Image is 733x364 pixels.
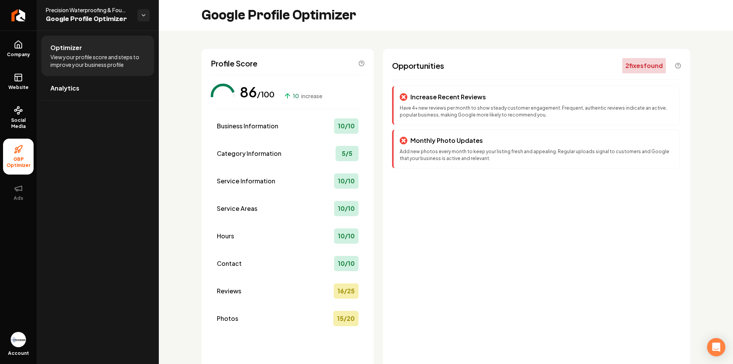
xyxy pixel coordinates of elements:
span: 10 [293,92,299,100]
p: Increase Recent Reviews [410,92,486,102]
button: Open user button [11,332,26,347]
span: Ads [11,195,26,201]
span: Profile Score [211,58,257,69]
h2: Google Profile Optimizer [202,8,356,23]
span: Business Information [217,121,278,131]
span: Contact [217,259,242,268]
div: Open Intercom Messenger [707,338,725,356]
p: Have 4+ new reviews per month to show steady customer engagement. Frequent, authentic reviews ind... [400,105,673,118]
div: 5 / 5 [336,146,358,161]
span: Google Profile Optimizer [46,14,131,24]
div: 15 / 20 [333,311,358,326]
span: Optimizer [50,43,82,52]
div: 10 / 10 [334,173,358,189]
span: Social Media [3,117,34,129]
p: Add new photos every month to keep your listing fresh and appealing. Regular uploads signal to cu... [400,148,673,162]
div: 10 / 10 [334,201,358,216]
div: 86 [240,84,257,100]
a: Social Media [3,100,34,136]
span: Company [4,52,33,58]
span: Reviews [217,286,241,296]
span: Account [8,350,29,356]
span: Website [5,84,32,91]
a: Analytics [41,76,154,100]
div: /100 [257,89,274,100]
button: Ads [3,178,34,207]
div: Monthly Photo UpdatesAdd new photos every month to keep your listing fresh and appealing. Regular... [392,129,680,168]
span: Photos [217,314,238,323]
span: Hours [217,231,234,241]
div: 16 / 25 [334,283,358,299]
span: increase [301,92,322,100]
div: 10 / 10 [334,118,358,134]
img: Rebolt Logo [11,9,26,21]
a: Website [3,67,34,97]
span: Analytics [50,84,79,93]
div: Increase Recent ReviewsHave 4+ new reviews per month to show steady customer engagement. Frequent... [392,86,680,125]
span: View your profile score and steps to improve your business profile [50,53,145,68]
span: Precision Waterproofing & Foundation Repair [46,6,131,14]
div: 10 / 10 [334,228,358,244]
span: Service Information [217,176,275,186]
p: Monthly Photo Updates [410,136,483,145]
span: GBP Optimizer [3,156,34,168]
img: Precision Waterproofing & Foundation Repair [11,332,26,347]
span: Opportunities [392,60,444,71]
div: 2 fix es found [622,58,666,73]
div: 10 / 10 [334,256,358,271]
span: Service Areas [217,204,257,213]
a: Company [3,34,34,64]
span: Category Information [217,149,281,158]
